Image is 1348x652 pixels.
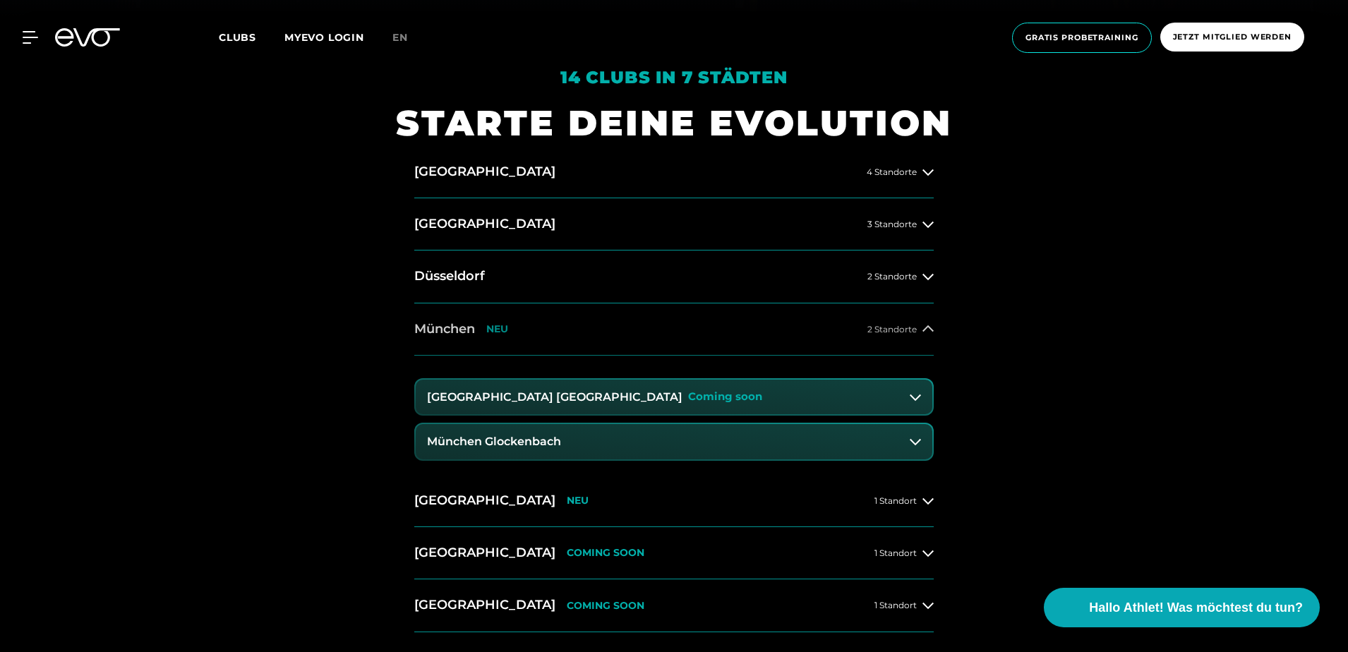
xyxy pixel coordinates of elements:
[284,31,364,44] a: MYEVO LOGIN
[414,303,934,356] button: MünchenNEU2 Standorte
[416,380,932,415] button: [GEOGRAPHIC_DATA] [GEOGRAPHIC_DATA]Coming soon
[392,31,408,44] span: en
[874,600,917,610] span: 1 Standort
[1173,31,1292,43] span: Jetzt Mitglied werden
[874,496,917,505] span: 1 Standort
[1156,23,1308,53] a: Jetzt Mitglied werden
[867,272,917,281] span: 2 Standorte
[486,323,508,335] p: NEU
[414,146,934,198] button: [GEOGRAPHIC_DATA]4 Standorte
[1008,23,1156,53] a: Gratis Probetraining
[567,600,644,612] p: COMING SOON
[427,391,682,404] h3: [GEOGRAPHIC_DATA] [GEOGRAPHIC_DATA]
[414,544,555,562] h2: [GEOGRAPHIC_DATA]
[414,267,485,285] h2: Düsseldorf
[427,435,561,448] h3: München Glockenbach
[567,547,644,559] p: COMING SOON
[560,67,788,87] em: 14 Clubs in 7 Städten
[1025,32,1138,44] span: Gratis Probetraining
[1044,588,1320,627] button: Hallo Athlet! Was möchtest du tun?
[414,215,555,233] h2: [GEOGRAPHIC_DATA]
[874,548,917,557] span: 1 Standort
[567,495,589,507] p: NEU
[414,527,934,579] button: [GEOGRAPHIC_DATA]COMING SOON1 Standort
[396,100,952,146] h1: STARTE DEINE EVOLUTION
[688,391,762,403] p: Coming soon
[414,492,555,509] h2: [GEOGRAPHIC_DATA]
[414,579,934,632] button: [GEOGRAPHIC_DATA]COMING SOON1 Standort
[219,30,284,44] a: Clubs
[414,475,934,527] button: [GEOGRAPHIC_DATA]NEU1 Standort
[392,30,425,46] a: en
[867,219,917,229] span: 3 Standorte
[414,250,934,303] button: Düsseldorf2 Standorte
[414,320,475,338] h2: München
[414,596,555,614] h2: [GEOGRAPHIC_DATA]
[414,198,934,250] button: [GEOGRAPHIC_DATA]3 Standorte
[219,31,256,44] span: Clubs
[867,325,917,334] span: 2 Standorte
[414,163,555,181] h2: [GEOGRAPHIC_DATA]
[416,424,932,459] button: München Glockenbach
[867,167,917,176] span: 4 Standorte
[1089,598,1303,617] span: Hallo Athlet! Was möchtest du tun?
